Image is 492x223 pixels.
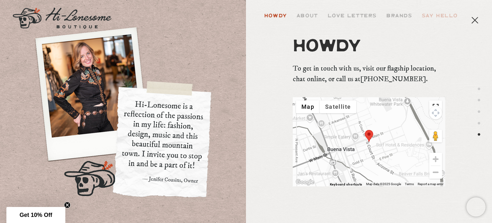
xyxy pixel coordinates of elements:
[6,207,65,223] div: Get 10% OffClose teaser
[477,108,481,116] button: 3
[418,182,443,186] a: Report a map error
[293,63,445,84] span: To get in touch with us, visit our flagship location, chat online, or call us at
[20,212,52,218] span: Get 10% Off
[429,107,442,119] button: Map camera controls
[477,96,481,104] button: 2
[13,8,111,29] img: logo
[405,182,414,186] a: Terms
[360,75,428,83] a: [PHONE_NUMBER].
[477,131,481,139] button: 5
[429,166,442,179] button: Zoom out
[293,36,445,57] span: Howdy
[294,178,316,186] img: Google
[320,100,356,113] button: Show satellite imagery
[296,100,320,113] button: Show street map
[64,202,70,208] button: Close teaser
[477,85,481,93] button: 1
[330,182,363,187] button: Keyboard shortcuts
[429,130,442,142] button: Drag Pegman onto the map to open Street View
[366,182,401,186] span: Map data ©2025 Google
[477,119,481,127] button: 4
[466,197,486,217] iframe: Chatra live chat
[429,100,442,113] button: Toggle fullscreen view
[429,153,442,166] button: Zoom in
[294,178,316,186] a: Open this area in Google Maps (opens a new window)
